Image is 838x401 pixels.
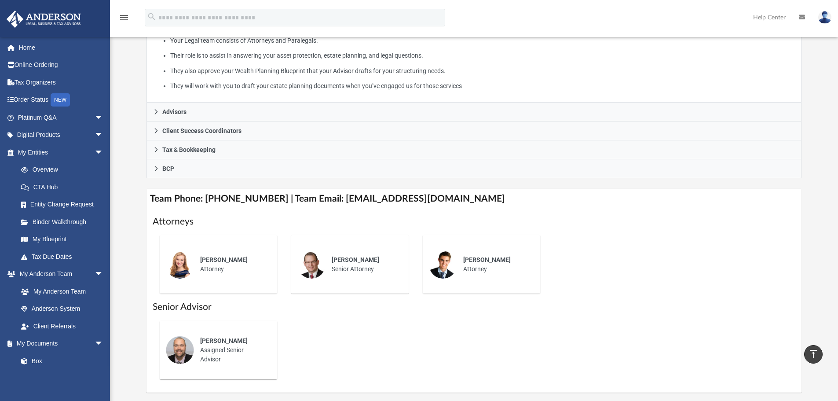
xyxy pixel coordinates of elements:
[6,74,117,91] a: Tax Organizers
[200,337,248,344] span: [PERSON_NAME]
[166,250,194,279] img: thumbnail
[6,335,112,353] a: My Documentsarrow_drop_down
[119,17,129,23] a: menu
[162,166,174,172] span: BCP
[51,93,70,107] div: NEW
[166,336,194,364] img: thumbnail
[170,66,795,77] li: They also approve your Wealth Planning Blueprint that your Advisor drafts for your structuring ne...
[147,12,157,22] i: search
[95,126,112,144] span: arrow_drop_down
[6,126,117,144] a: Digital Productsarrow_drop_down
[12,248,117,265] a: Tax Due Dates
[332,256,379,263] span: [PERSON_NAME]
[6,56,117,74] a: Online Ordering
[95,109,112,127] span: arrow_drop_down
[95,335,112,353] span: arrow_drop_down
[146,121,802,140] a: Client Success Coordinators
[162,109,187,115] span: Advisors
[463,256,511,263] span: [PERSON_NAME]
[326,249,403,280] div: Senior Attorney
[119,12,129,23] i: menu
[12,213,117,231] a: Binder Walkthrough
[162,147,216,153] span: Tax & Bookkeeping
[12,352,108,370] a: Box
[153,301,796,313] h1: Senior Advisor
[170,35,795,46] li: Your Legal team consists of Attorneys and Paralegals.
[170,50,795,61] li: Their role is to assist in answering your asset protection, estate planning, and legal questions.
[12,317,112,335] a: Client Referrals
[146,189,802,209] h4: Team Phone: [PHONE_NUMBER] | Team Email: [EMAIL_ADDRESS][DOMAIN_NAME]
[6,143,117,161] a: My Entitiesarrow_drop_down
[4,11,84,28] img: Anderson Advisors Platinum Portal
[12,196,117,213] a: Entity Change Request
[12,370,112,387] a: Meeting Minutes
[194,249,271,280] div: Attorney
[6,91,117,109] a: Order StatusNEW
[153,20,795,92] p: What My Attorneys & Paralegals Do:
[12,161,117,179] a: Overview
[12,300,112,318] a: Anderson System
[12,178,117,196] a: CTA Hub
[6,109,117,126] a: Platinum Q&Aarrow_drop_down
[146,159,802,178] a: BCP
[818,11,831,24] img: User Pic
[6,39,117,56] a: Home
[12,231,112,248] a: My Blueprint
[804,345,823,364] a: vertical_align_top
[153,215,796,228] h1: Attorneys
[808,349,819,359] i: vertical_align_top
[170,81,795,92] li: They will work with you to draft your estate planning documents when you’ve engaged us for those ...
[297,250,326,279] img: thumbnail
[200,256,248,263] span: [PERSON_NAME]
[146,140,802,159] a: Tax & Bookkeeping
[146,14,802,103] div: Attorneys & Paralegals
[146,103,802,121] a: Advisors
[95,143,112,162] span: arrow_drop_down
[162,128,242,134] span: Client Success Coordinators
[194,330,271,370] div: Assigned Senior Advisor
[12,283,108,300] a: My Anderson Team
[6,265,112,283] a: My Anderson Teamarrow_drop_down
[457,249,534,280] div: Attorney
[429,250,457,279] img: thumbnail
[95,265,112,283] span: arrow_drop_down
